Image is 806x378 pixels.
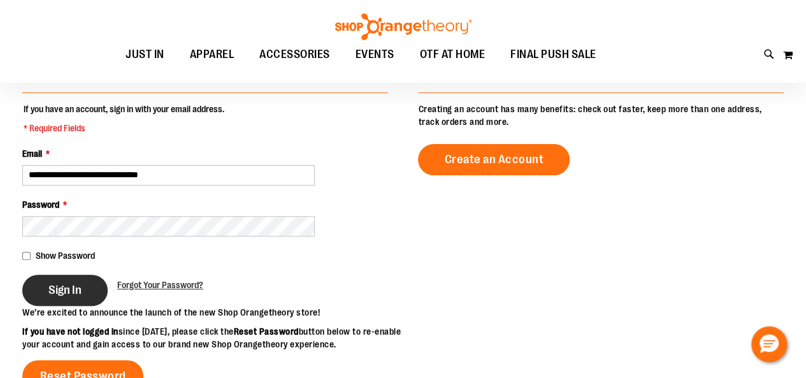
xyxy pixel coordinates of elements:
a: Forgot Your Password? [117,279,203,291]
img: Shop Orangetheory [333,13,473,40]
p: We’re excited to announce the launch of the new Shop Orangetheory store! [22,306,403,319]
span: Password [22,200,59,210]
strong: If you have not logged in [22,326,119,337]
legend: If you have an account, sign in with your email address. [22,103,226,134]
a: EVENTS [343,40,407,69]
span: APPAREL [190,40,234,69]
span: EVENTS [356,40,394,69]
a: APPAREL [177,40,247,69]
span: Create an Account [444,152,543,166]
p: since [DATE], please click the button below to re-enable your account and gain access to our bran... [22,325,403,351]
a: FINAL PUSH SALE [498,40,609,69]
span: JUST IN [126,40,164,69]
span: ACCESSORIES [259,40,330,69]
span: * Required Fields [24,122,224,134]
a: OTF AT HOME [407,40,498,69]
span: Email [22,149,42,159]
a: JUST IN [113,40,177,69]
button: Hello, have a question? Let’s chat. [751,326,787,362]
span: Show Password [36,251,95,261]
p: Creating an account has many benefits: check out faster, keep more than one address, track orders... [418,103,784,128]
span: FINAL PUSH SALE [510,40,596,69]
button: Sign In [22,275,108,306]
span: Forgot Your Password? [117,280,203,290]
strong: Reset Password [234,326,299,337]
span: Sign In [48,283,82,297]
a: ACCESSORIES [247,40,343,69]
a: Create an Account [418,144,570,175]
span: OTF AT HOME [420,40,486,69]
